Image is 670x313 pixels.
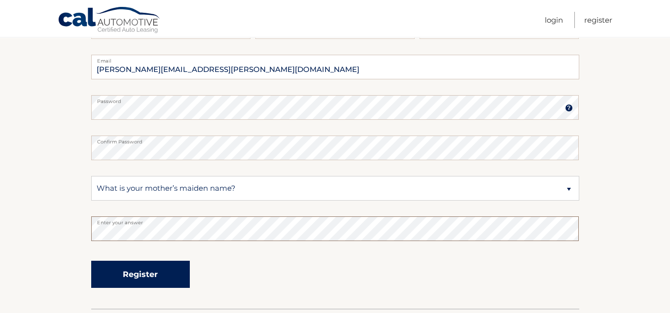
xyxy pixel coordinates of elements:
button: Register [91,261,190,288]
label: Confirm Password [91,136,579,143]
label: Email [91,55,579,63]
label: Enter your answer [91,216,579,224]
a: Login [545,12,563,28]
img: tooltip.svg [565,104,573,112]
a: Cal Automotive [58,6,161,35]
input: Email [91,55,579,79]
a: Register [584,12,612,28]
label: Password [91,95,579,103]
